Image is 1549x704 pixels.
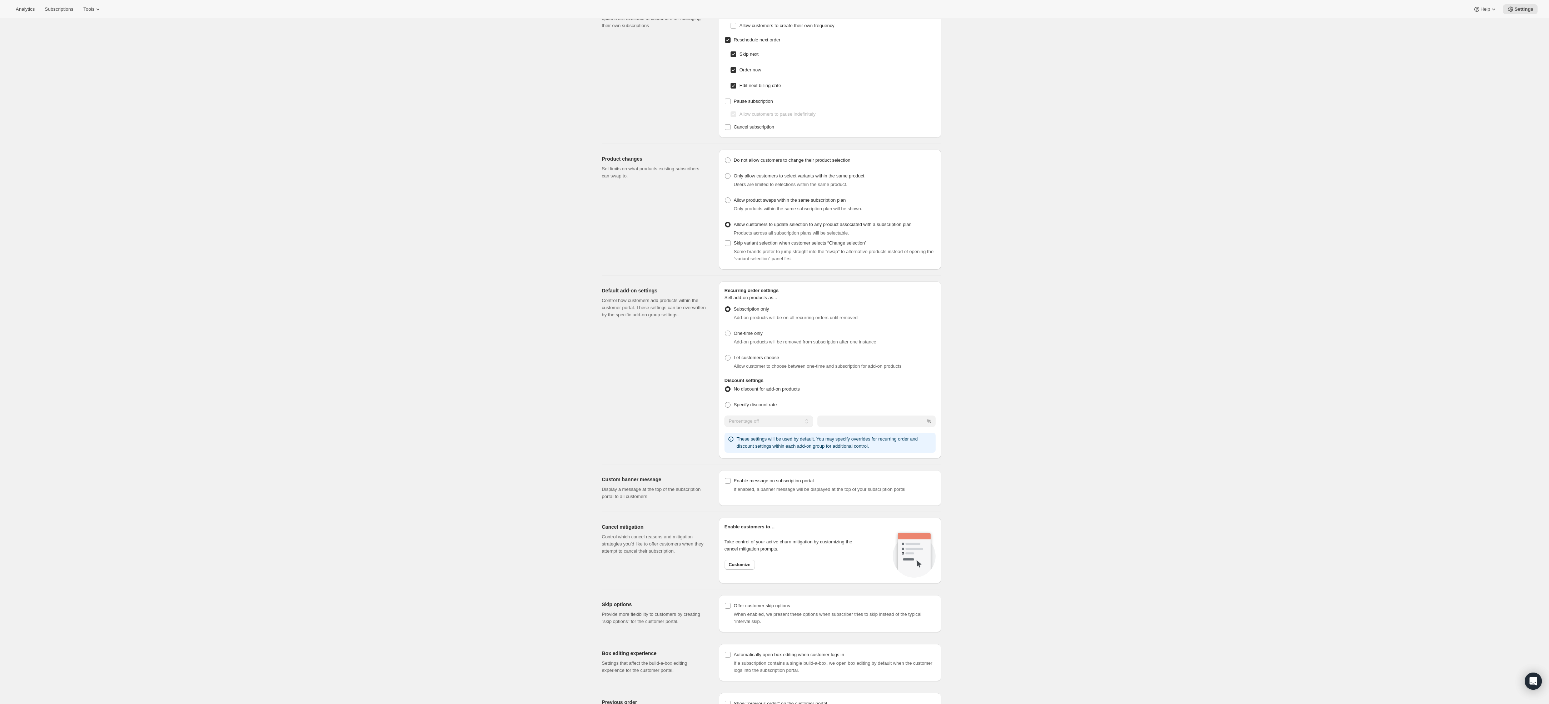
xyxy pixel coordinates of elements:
[734,477,936,484] div: Enable message on subscription portal
[734,339,876,345] span: Add-on products will be removed from subscription after one instance
[1480,6,1490,12] span: Help
[1525,673,1542,690] div: Open Intercom Messenger
[602,287,707,294] h2: Default add-on settings
[734,651,844,658] div: Automatically open box editing when customer logs in
[737,436,933,450] p: These settings will be used by default. You may specify overrides for recurring order and discoun...
[602,476,707,483] h2: Custom banner message
[724,377,936,384] h2: Discount settings
[79,4,106,14] button: Tools
[734,331,763,336] span: One-time only
[602,297,707,318] p: Control how customers add products within the customer portal. These settings can be overwritten ...
[729,562,751,568] span: Customize
[734,487,906,492] span: If enabled, a banner message will be displayed at the top of your subscription portal
[602,660,707,674] p: Settings that affect the build-a-box editing experience for the customer portal.
[734,386,800,392] span: No discount for add-on products
[734,355,779,360] span: Let customers choose
[927,418,931,424] span: %
[16,6,35,12] span: Analytics
[739,23,835,28] span: Allow customers to create their own frequency
[734,222,912,227] span: Allow customers to update selection to any product associated with a subscription plan
[602,533,707,555] p: Control which cancel reasons and mitigation strategies you’d like to offer customers when they at...
[734,402,777,407] span: Specify discount rate
[734,249,933,261] span: Some brands prefer to jump straight into the “swap” to alternative products instead of opening th...
[734,206,862,211] span: Only products within the same subscription plan will be shown.
[1469,4,1501,14] button: Help
[734,157,851,163] span: Do not allow customers to change their product selection
[724,538,865,553] p: Take control of your active churn mitigation by customizing the cancel mitigation prompts.
[11,4,39,14] button: Analytics
[734,315,858,320] span: Add-on products will be on all recurring orders until removed
[602,650,707,657] h2: Box editing experience
[83,6,94,12] span: Tools
[1514,6,1533,12] span: Settings
[734,182,847,187] span: Users are limited to selections within the same product.
[734,306,769,312] span: Subscription only
[734,240,866,246] span: Skip variant selection when customer selects “Change selection”
[724,560,755,570] button: Customize
[602,523,707,530] h2: Cancel mitigation
[602,611,707,625] p: Provide more flexibility to customers by creating “skip options” for the customer portal.
[602,601,707,608] h2: Skip options
[734,612,921,624] span: When enabled, we present these options when subscriber tries to skip instead of the typical “inte...
[734,230,849,236] span: Products across all subscription plans will be selectable.
[734,124,774,130] span: Cancel subscription
[602,155,707,162] h2: Product changes
[45,6,73,12] span: Subscriptions
[724,287,936,294] h2: Recurring order settings
[734,99,773,104] span: Pause subscription
[602,165,707,180] p: Set limits on what products existing subscribers can swap to.
[734,660,932,673] span: If a subscription contains a single build-a-box, we open box editing by default when the customer...
[734,173,865,178] span: Only allow customers to select variants within the same product
[724,523,936,530] h2: Enable customers to…
[734,363,902,369] span: Allow customer to choose between one-time and subscription for add-on products
[40,4,78,14] button: Subscriptions
[734,197,846,203] span: Allow product swaps within the same subscription plan
[734,603,790,608] span: Offer customer skip options
[724,294,936,304] p: Sell add-on products as...
[1503,4,1538,14] button: Settings
[739,111,816,117] span: Allow customers to pause indefinitely
[739,83,781,88] span: Edit next billing date
[734,37,781,42] span: Reschedule next order
[602,486,707,500] p: Display a message at the top of the subscription portal to all customers
[739,67,761,72] span: Order now
[739,51,758,57] span: Skip next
